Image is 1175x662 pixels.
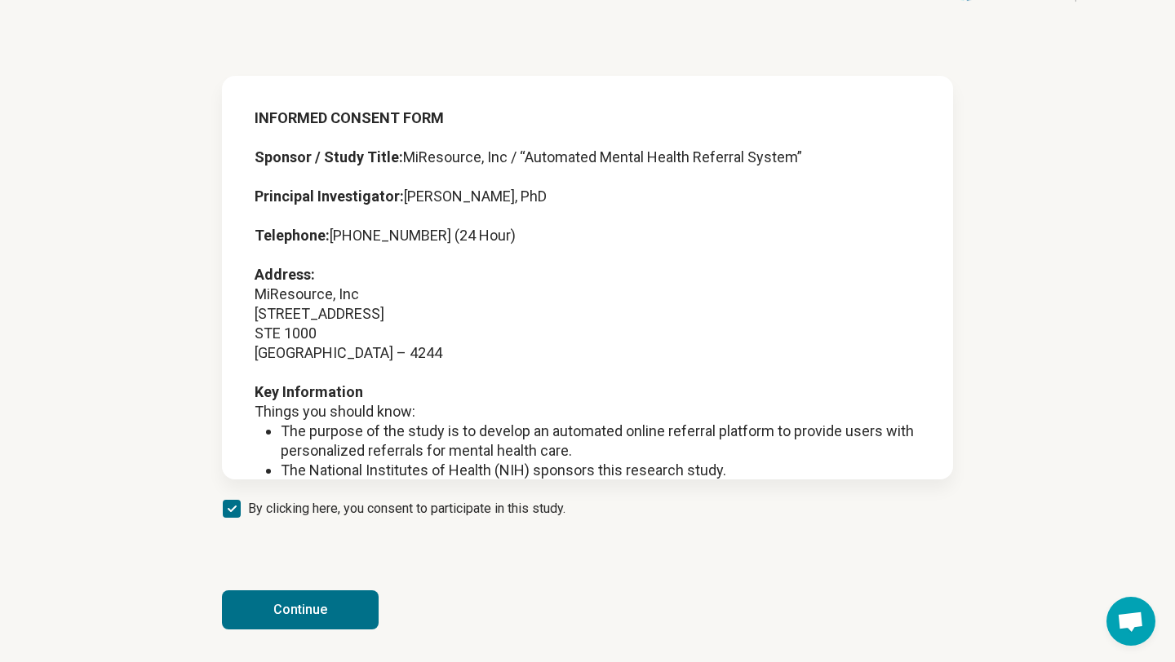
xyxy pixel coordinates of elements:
[255,109,444,126] strong: INFORMED CONSENT FORM
[255,148,920,167] p: MiResource, Inc / “Automated Mental Health Referral System”
[281,421,920,461] li: The purpose of the study is to develop an automated online referral platform to provide users wit...
[255,227,330,244] strong: Telephone:
[255,226,920,245] p: [PHONE_NUMBER] (24 Hour)
[281,461,920,480] li: The National Institutes of Health (NIH) sponsors this research study.
[255,402,920,421] p: Things you should know:
[255,265,920,363] p: MiResource, Inc [STREET_ADDRESS] STE 1000 [GEOGRAPHIC_DATA] – 4244
[255,383,363,400] strong: Key Information
[255,148,403,165] strong: Sponsor / Study Title:
[255,188,404,205] strong: Principal Investigator:
[222,590,379,629] button: Continue
[248,499,565,519] span: By clicking here, you consent to participate in this study.
[255,187,920,206] p: [PERSON_NAME], PhD
[255,266,315,283] strong: Address:
[1106,597,1155,646] div: Open chat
